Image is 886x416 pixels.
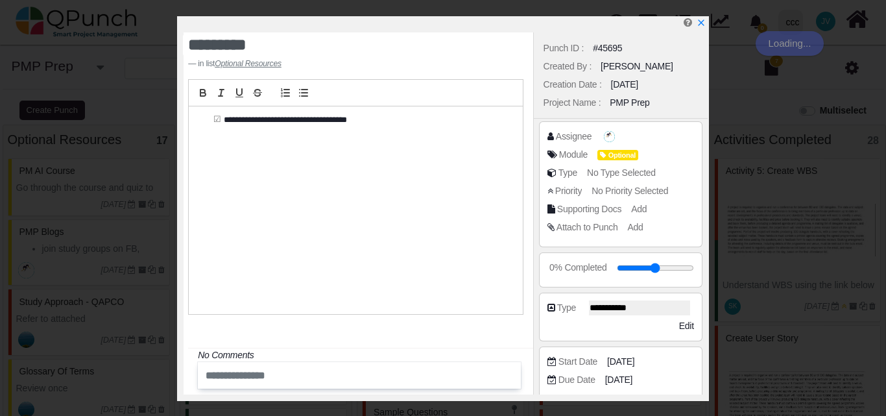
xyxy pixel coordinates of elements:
[544,96,601,110] div: Project Name :
[556,130,592,143] div: Assignee
[587,167,656,178] span: No Type Selected
[601,60,673,73] div: [PERSON_NAME]
[627,222,643,232] span: Add
[215,59,281,68] u: Optional Resources
[610,96,649,110] div: PMP Prep
[697,18,706,28] a: x
[605,373,632,387] span: [DATE]
[544,42,584,55] div: Punch ID :
[549,261,606,275] div: 0% Completed
[188,58,464,69] footer: in list
[611,78,638,92] div: [DATE]
[558,355,597,369] div: Start Date
[631,204,647,214] span: Add
[544,60,592,73] div: Created By :
[198,350,254,360] i: No Comments
[558,373,595,387] div: Due Date
[215,59,281,68] cite: Source Title
[604,131,615,142] span: Aamir Pmobytes
[593,42,622,55] div: #45695
[684,18,692,27] i: Edit Punch
[607,355,634,369] span: [DATE]
[557,202,621,216] div: Supporting Docs
[592,186,668,196] span: No Priority Selected
[679,321,694,331] span: Edit
[557,301,576,315] div: Type
[558,166,577,180] div: Type
[557,221,618,234] div: Attach to Punch
[597,150,638,161] span: Optional
[697,18,706,27] svg: x
[544,78,602,92] div: Creation Date :
[597,148,638,162] span: <div><span class="badge badge-secondary" style="background-color: #FCDC00"> <i class="fa fa-tag p...
[756,31,824,56] div: Loading...
[604,131,615,142] img: avatar
[555,184,582,198] div: Priority
[559,148,588,162] div: Module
